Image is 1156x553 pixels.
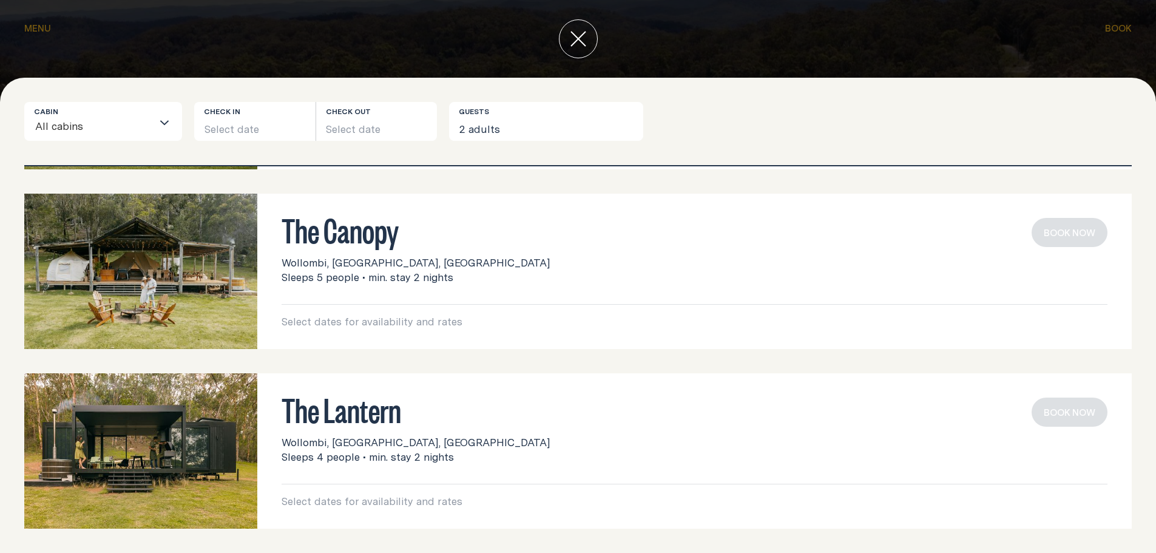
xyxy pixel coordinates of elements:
button: book now [1032,398,1107,427]
div: Search for option [24,102,182,141]
span: All cabins [35,112,84,140]
p: Select dates for availability and rates [282,314,1107,329]
input: Search for option [84,115,152,140]
span: Sleeps 4 people • min. stay 2 nights [282,450,454,464]
h3: The Lantern [282,398,1107,421]
button: Select date [194,102,316,141]
button: Select date [316,102,438,141]
span: Sleeps 5 people • min. stay 2 nights [282,270,453,285]
button: 2 adults [449,102,643,141]
h3: The Canopy [282,218,1107,241]
p: Select dates for availability and rates [282,494,1107,509]
button: book now [1032,218,1107,247]
span: Wollombi, [GEOGRAPHIC_DATA], [GEOGRAPHIC_DATA] [282,435,550,450]
label: Guests [459,107,489,117]
span: Wollombi, [GEOGRAPHIC_DATA], [GEOGRAPHIC_DATA] [282,256,550,270]
button: close [559,19,598,58]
